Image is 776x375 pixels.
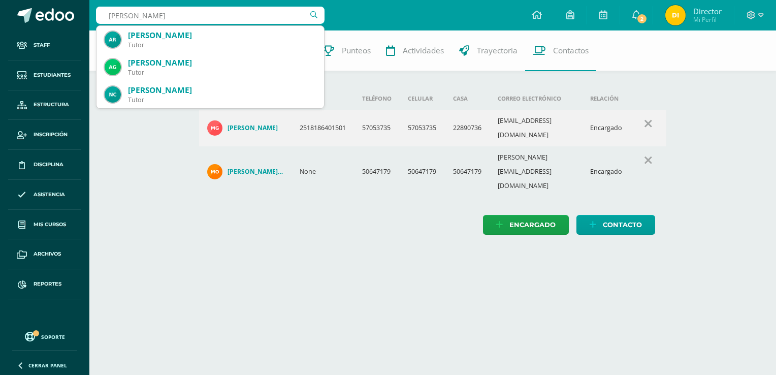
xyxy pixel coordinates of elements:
td: 50647179 [400,146,444,197]
a: Contactos [525,30,596,71]
a: Archivos [8,239,81,269]
span: Contacto [603,215,642,234]
img: eae6c506b39eef3137c56137d19a9112.png [207,120,222,136]
img: 0ee91c0bc305a04cb2e3ed362536a14d.png [105,32,121,48]
img: 7a9d7ca4bb27afaa418ca81486e87405.png [207,164,222,179]
a: Disciplina [8,150,81,180]
span: Cerrar panel [28,362,67,369]
td: 22890736 [445,110,490,146]
span: Estructura [34,101,69,109]
h4: [PERSON_NAME] DE [PERSON_NAME] [228,168,283,176]
a: Punteos [315,30,378,71]
span: Disciplina [34,161,63,169]
img: 608136e48c3c14518f2ea00dfaf80bc2.png [665,5,686,25]
span: Punteos [342,45,371,56]
span: Encargado [509,215,556,234]
td: None [292,146,354,197]
div: Tutor [128,41,316,49]
span: Inscripción [34,131,68,139]
a: Trayectoria [451,30,525,71]
a: Actividades [378,30,451,71]
a: Estructura [8,90,81,120]
a: Staff [8,30,81,60]
th: Teléfono [354,87,400,110]
th: Celular [400,87,444,110]
td: [PERSON_NAME][EMAIL_ADDRESS][DOMAIN_NAME] [490,146,582,197]
h4: [PERSON_NAME] [228,124,278,132]
span: Reportes [34,280,61,288]
td: 57053735 [400,110,444,146]
td: 50647179 [445,146,490,197]
th: Casa [445,87,490,110]
span: Archivos [34,250,61,258]
img: 607f51f900b9e4d95725ca9894539015.png [105,59,121,75]
span: Staff [34,41,50,49]
div: Tutor [128,68,316,77]
td: [EMAIL_ADDRESS][DOMAIN_NAME] [490,110,582,146]
th: Correo electrónico [490,87,582,110]
div: Tutor [128,96,316,104]
div: [PERSON_NAME] [128,30,316,41]
td: 50647179 [354,146,400,197]
a: Encargado [483,215,569,235]
a: Estudiantes [8,60,81,90]
a: Contacto [576,215,655,235]
td: Encargado [582,110,630,146]
a: Mis cursos [8,210,81,240]
span: Actividades [403,45,444,56]
img: 723caae1e5acdc04ed8aa09e924fde40.png [105,86,121,103]
a: Inscripción [8,120,81,150]
th: Relación [582,87,630,110]
span: 2 [636,13,648,24]
div: [PERSON_NAME] [128,57,316,68]
input: Busca un usuario... [96,7,325,24]
div: [PERSON_NAME] [128,85,316,96]
span: Mi Perfil [693,15,722,24]
a: Soporte [12,329,77,343]
span: Mis cursos [34,221,66,229]
td: 2518186401501 [292,110,354,146]
span: Asistencia [34,191,65,199]
span: Estudiantes [34,71,71,79]
span: Trayectoria [477,45,518,56]
a: Reportes [8,269,81,299]
td: 57053735 [354,110,400,146]
span: Soporte [41,333,65,340]
span: Director [693,6,722,16]
a: [PERSON_NAME] [207,120,283,136]
td: Encargado [582,146,630,197]
a: [PERSON_NAME] DE [PERSON_NAME] [207,164,283,179]
a: Asistencia [8,180,81,210]
span: Contactos [553,45,589,56]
